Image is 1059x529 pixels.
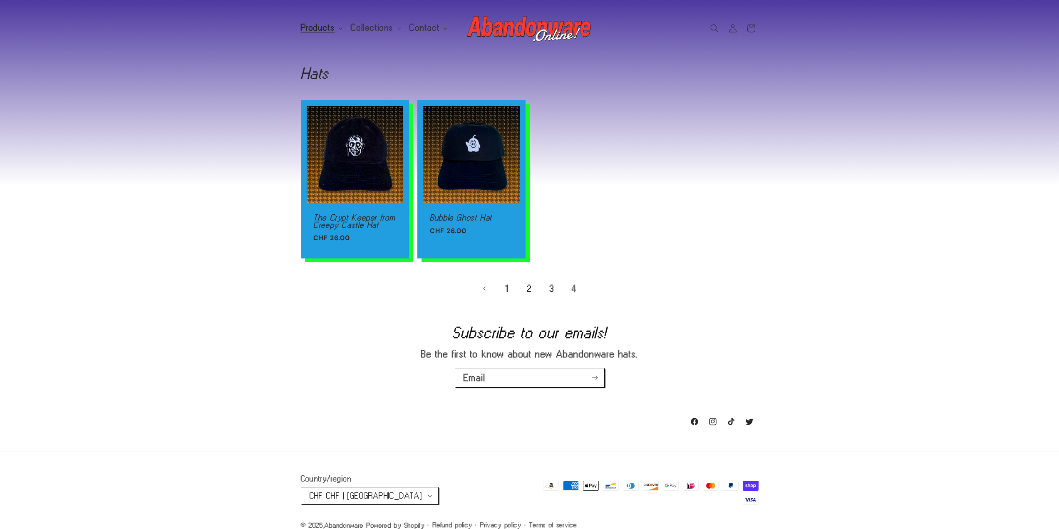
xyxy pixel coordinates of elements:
[705,19,724,37] summary: Search
[464,8,595,48] a: Abandonware
[296,19,346,37] summary: Products
[301,24,335,32] span: Products
[325,522,364,529] a: Abandonware
[384,348,675,360] p: Be the first to know about new Abandonware hats.
[313,214,397,228] a: The Crypt Keeper from Creepy Castle Hat
[301,67,759,80] h1: Hats
[430,214,513,221] a: Bubble Ghost Hat
[37,326,1022,339] h2: Subscribe to our emails!
[301,279,759,298] nav: Pagination
[310,492,422,500] span: CHF CHF | [GEOGRAPHIC_DATA]
[404,19,451,37] summary: Contact
[586,368,604,387] button: Subscribe
[467,12,592,45] img: Abandonware
[480,521,521,529] a: Privacy policy
[498,279,516,298] a: Page 1
[433,521,472,529] a: Refund policy
[476,279,494,298] a: Previous page
[455,368,604,387] input: Email
[565,279,584,298] a: Page 4
[521,279,539,298] a: Page 2
[543,279,561,298] a: Page 3
[301,474,439,483] h2: Country/region
[301,487,439,504] button: CHF CHF | [GEOGRAPHIC_DATA]
[301,522,364,529] small: © 2025,
[409,24,440,32] span: Contact
[367,522,425,529] a: Powered by Shopify
[529,521,577,529] a: Terms of service
[351,24,393,32] span: Collections
[346,19,404,37] summary: Collections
